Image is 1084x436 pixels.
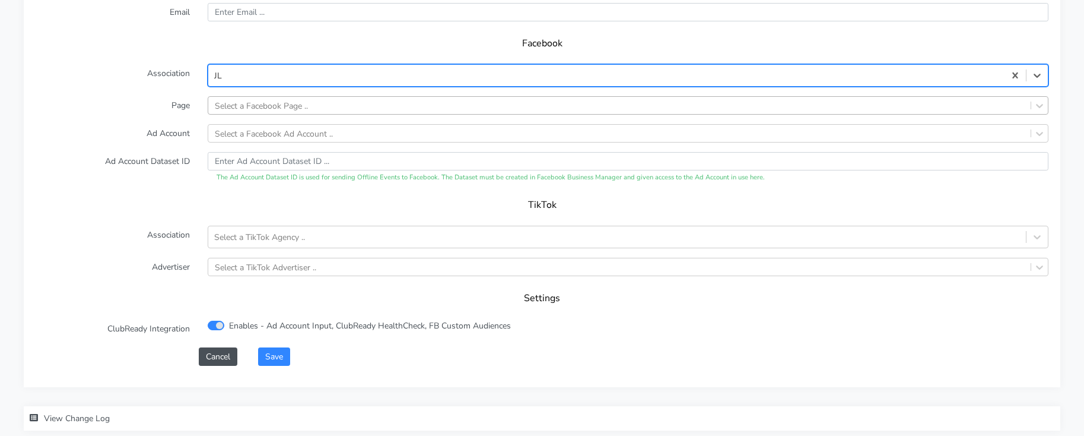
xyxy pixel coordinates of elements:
div: Select a Facebook Ad Account .. [215,127,333,140]
label: Ad Account Dataset ID [27,152,199,183]
div: Select a TikTok Agency .. [214,231,305,244]
input: Enter Email ... [208,3,1048,21]
div: The Ad Account Dataset ID is used for sending Offline Events to Facebook. The Dataset must be cre... [208,173,1048,183]
div: JL [214,69,222,82]
h5: Settings [47,293,1037,304]
h5: Facebook [47,38,1037,49]
button: Save [258,347,290,366]
label: ClubReady Integration [27,320,199,338]
label: Page [27,96,199,115]
div: Select a Facebook Page .. [215,99,308,112]
h5: TikTok [47,200,1037,211]
label: Enables - Ad Account Input, ClubReady HealthCheck, FB Custom Audiences [229,320,511,332]
label: Association [27,64,199,87]
div: Select a TikTok Advertiser .. [215,261,316,273]
span: View Change Log [44,413,110,424]
label: Advertiser [27,258,199,276]
label: Ad Account [27,124,199,143]
button: Cancel [199,347,237,366]
label: Email [27,3,199,21]
label: Association [27,226,199,248]
input: Enter Ad Account Dataset ID ... [208,152,1048,170]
